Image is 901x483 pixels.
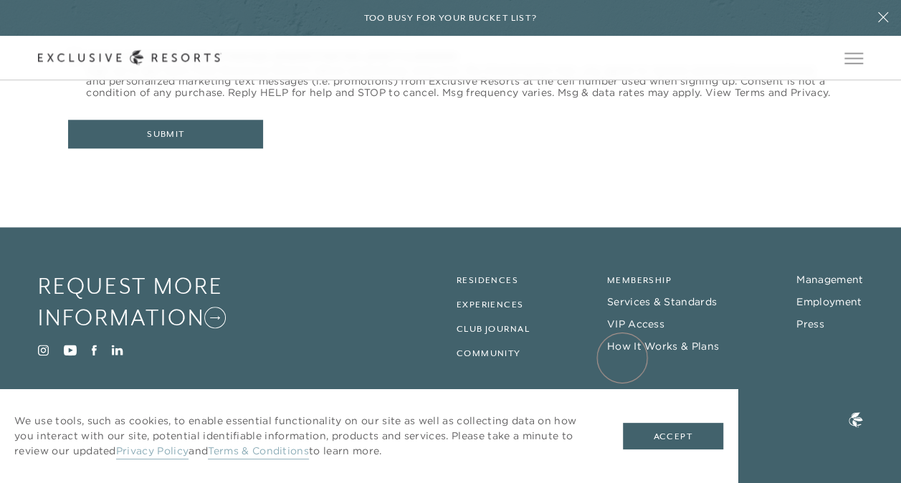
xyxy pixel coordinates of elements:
span: Sign up to get texts from Exclusive Resorts about promotions and news. By Checking this box, you ... [86,64,832,98]
a: Community [457,348,521,358]
a: Management [796,273,863,286]
a: Terms & Conditions [208,444,309,459]
a: Privacy Policy [116,444,189,459]
a: Club Journal [457,324,530,334]
a: VIP Access [607,317,664,330]
a: Employment [796,295,862,308]
button: Accept [623,423,723,450]
a: How It Works & Plans [607,340,719,353]
button: Submit [68,120,263,148]
a: Residences [457,275,518,285]
a: Experiences [457,300,523,310]
a: Request More Information [38,270,283,334]
a: Services & Standards [607,295,717,308]
p: We use tools, such as cookies, to enable essential functionality on our site as well as collectin... [14,413,594,459]
a: Membership [607,275,672,285]
button: Open navigation [844,53,863,63]
a: Press [796,317,824,330]
h6: Too busy for your bucket list? [364,11,538,25]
